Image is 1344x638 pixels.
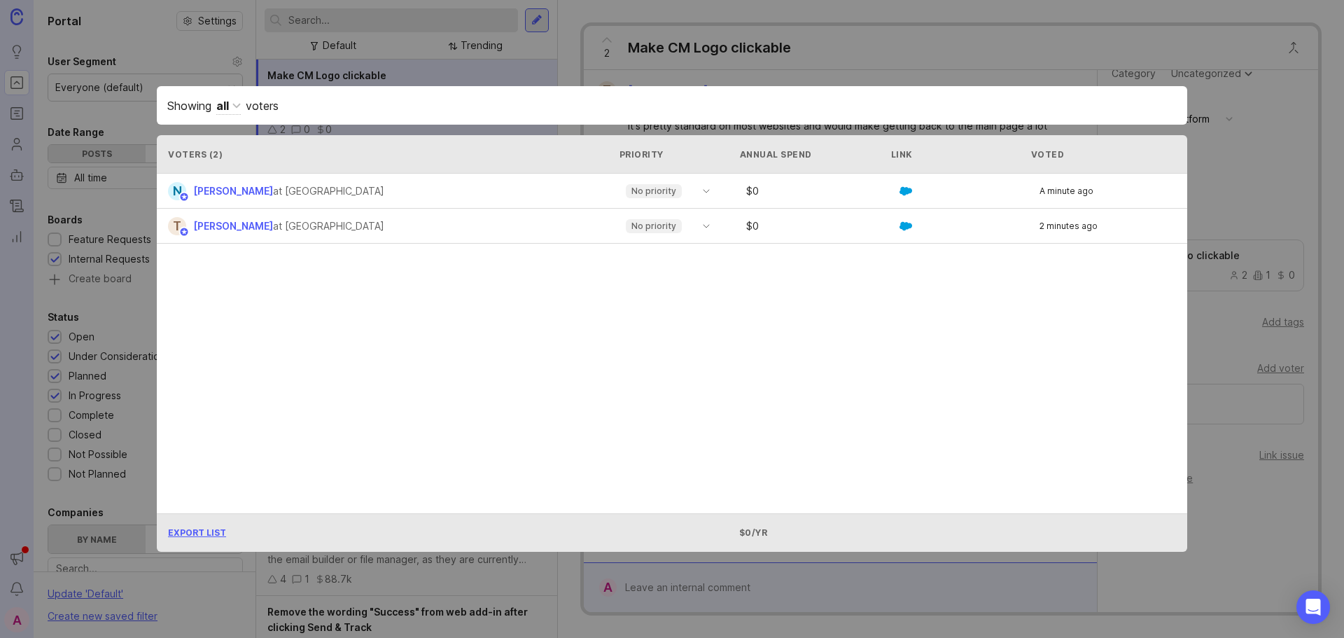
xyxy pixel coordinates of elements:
[168,148,605,160] div: Voters ( 2 )
[695,186,717,197] svg: toggle icon
[179,227,190,237] img: member badge
[617,215,718,237] div: toggle menu
[619,148,712,160] div: Priority
[740,148,885,160] div: Annual Spend
[741,221,899,231] div: $ 0
[899,220,912,233] img: GKxMRLiRsgdWqxrdBeWfGK5kaZ2alx1WifDSa2kSTsK6wyJURKhUuPoQRYzjholVGzT2A2owx2gHwZoyZHHCYJ8YNOAZj3DSg...
[617,180,718,202] div: toggle menu
[216,97,229,114] div: all
[899,185,912,197] img: GKxMRLiRsgdWqxrdBeWfGK5kaZ2alx1WifDSa2kSTsK6wyJURKhUuPoQRYzjholVGzT2A2owx2gHwZoyZHHCYJ8YNOAZj3DSg...
[193,220,273,232] span: [PERSON_NAME]
[273,183,384,199] div: at [GEOGRAPHIC_DATA]
[1296,590,1330,624] div: Open Intercom Messenger
[1031,148,1177,160] div: Voted
[179,192,190,202] img: member badge
[168,182,395,200] a: N[PERSON_NAME]at [GEOGRAPHIC_DATA]
[1039,187,1093,195] span: A minute ago
[167,97,1177,114] div: Showing voters
[891,148,913,160] div: Link
[1039,222,1098,230] span: 2 minutes ago
[741,186,899,196] div: $ 0
[193,185,273,197] span: [PERSON_NAME]
[631,221,676,232] p: No priority
[695,221,717,232] svg: toggle icon
[631,186,676,197] p: No priority
[168,182,186,200] div: N
[273,219,384,234] div: at [GEOGRAPHIC_DATA]
[740,527,885,539] div: $0/yr
[168,217,186,235] div: T
[168,527,226,538] span: Export List
[168,217,395,235] a: T[PERSON_NAME]at [GEOGRAPHIC_DATA]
